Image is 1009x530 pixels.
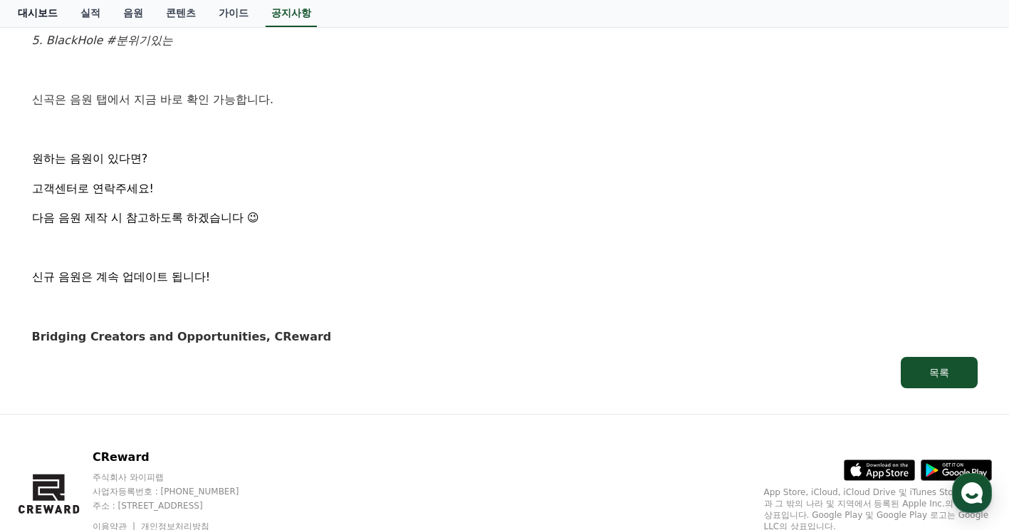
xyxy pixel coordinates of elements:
em: 5. BlackHole #분위기있는 [32,33,173,47]
span: 다음 음원 제작 시 참고하도록 하겠습니다 😉 [32,211,259,224]
a: 대화 [94,412,184,447]
button: 목록 [901,357,978,388]
span: 홈 [45,433,53,445]
a: 목록 [32,357,978,388]
strong: Bridging Creators and Opportunities, CReward [32,330,332,343]
span: 신규 음원은 계속 업데이트 됩니다! [32,270,211,284]
span: 고객센터로 연락주세요! [32,182,155,195]
span: 설정 [220,433,237,445]
p: 신곡은 음원 탭에서 지금 바로 확인 가능합니다. [32,90,978,109]
div: 목록 [929,365,949,380]
span: 대화 [130,434,147,445]
a: 설정 [184,412,273,447]
p: CReward [93,449,266,466]
a: 홈 [4,412,94,447]
p: 주식회사 와이피랩 [93,472,266,483]
p: 사업자등록번호 : [PHONE_NUMBER] [93,486,266,497]
span: 원하는 음원이 있다면? [32,152,148,165]
p: 주소 : [STREET_ADDRESS] [93,500,266,511]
